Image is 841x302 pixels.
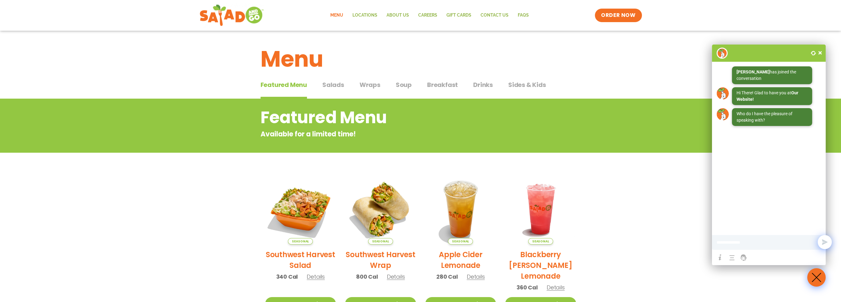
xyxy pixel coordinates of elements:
[427,80,458,89] span: Breakfast
[307,273,325,280] span: Details
[737,69,770,74] strong: [PERSON_NAME]
[382,8,414,22] a: About Us
[726,251,737,262] a: Chat
[528,238,553,245] span: Seasonal
[425,174,496,245] img: Product photo for Apple Cider Lemonade
[387,273,405,280] span: Details
[288,238,313,245] span: Seasonal
[360,80,380,89] span: Wraps
[547,284,565,291] span: Details
[265,174,336,245] img: Product photo for Southwest Harvest Salad
[345,249,416,271] h2: Southwest Harvest Wrap
[595,9,642,22] a: ORDER NOW
[513,8,533,22] a: FAQs
[261,129,531,139] p: Available for a limited time!
[467,273,485,280] span: Details
[505,174,576,245] img: Product photo for Blackberry Bramble Lemonade
[326,8,533,22] nav: Menu
[396,80,412,89] span: Soup
[265,249,336,271] h2: Southwest Harvest Salad
[425,249,496,271] h2: Apple Cider Lemonade
[505,249,576,281] h2: Blackberry [PERSON_NAME] Lemonade
[508,80,546,89] span: Sides & Kids
[368,238,393,245] span: Seasonal
[199,3,264,28] img: new-SAG-logo-768×292
[448,238,473,245] span: Seasonal
[348,8,382,22] a: Locations
[442,8,476,22] a: GIFT CARDS
[737,111,808,124] div: Who do I have the pleasure of speaking with?
[809,48,818,57] div: Reset
[261,78,581,99] div: Tabbed content
[717,48,728,59] img: wpChatIcon
[356,273,378,281] span: 800 Cal
[808,269,825,286] img: wpChatIcon
[436,273,458,281] span: 280 Cal
[261,42,581,76] h1: Menu
[476,8,513,22] a: Contact Us
[414,8,442,22] a: Careers
[601,12,635,19] span: ORDER NOW
[345,174,416,245] img: Product photo for Southwest Harvest Wrap
[818,235,832,249] button: Send
[737,69,808,82] div: has joined the conversation
[517,283,538,292] span: 360 Cal
[276,273,298,281] span: 340 Cal
[737,90,808,103] div: Hi There! Glad to have you at
[261,80,307,89] span: Featured Menu
[473,80,493,89] span: Drinks
[715,253,725,262] a: Help
[739,253,749,262] a: Support
[326,8,348,22] a: Menu
[261,105,531,130] h2: Featured Menu
[322,80,344,89] span: Salads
